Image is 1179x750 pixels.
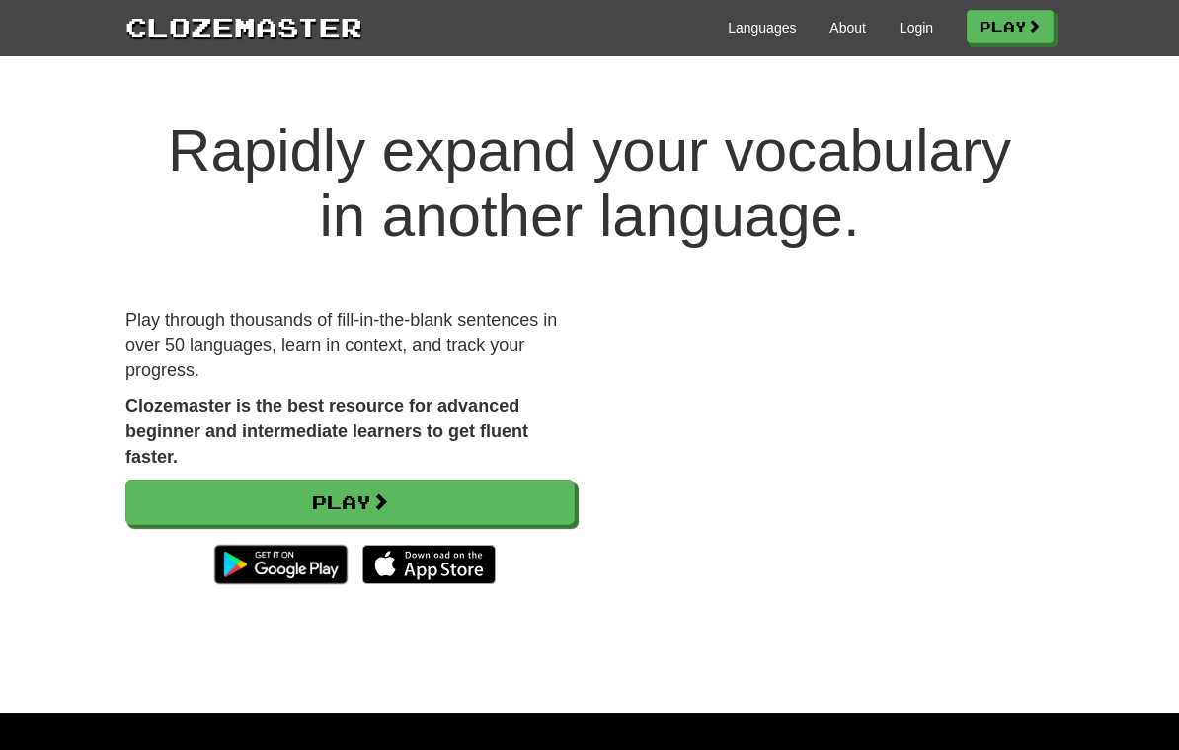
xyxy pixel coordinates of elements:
a: Clozemaster [125,8,362,44]
img: Get it on Google Play [204,535,357,594]
a: About [829,18,866,37]
a: Play [967,10,1054,43]
a: Login [900,18,933,37]
p: Play through thousands of fill-in-the-blank sentences in over 50 languages, learn in context, and... [125,308,575,384]
img: Download_on_the_App_Store_Badge_US-UK_135x40-25178aeef6eb6b83b96f5f2d004eda3bffbb37122de64afbaef7... [362,545,496,584]
a: Languages [728,18,796,37]
strong: Clozemaster is the best resource for advanced beginner and intermediate learners to get fluent fa... [125,396,528,466]
a: Play [125,480,575,525]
